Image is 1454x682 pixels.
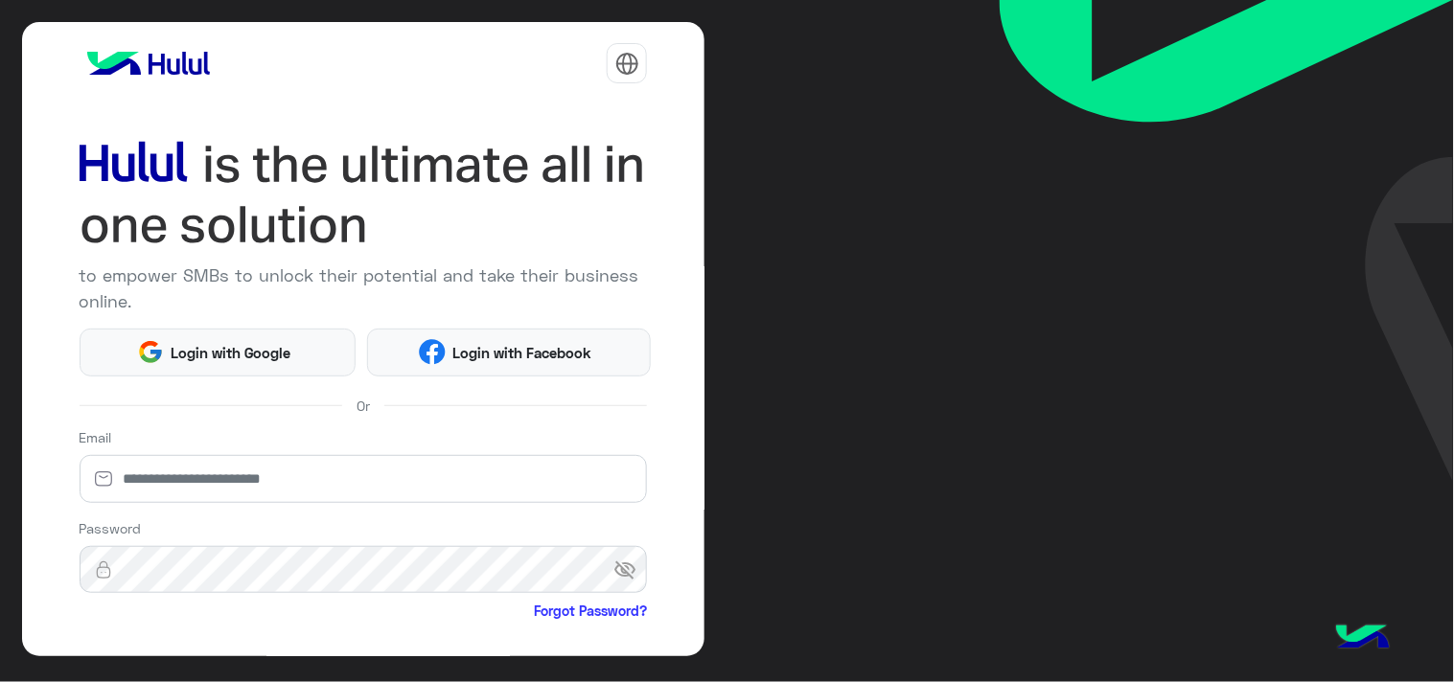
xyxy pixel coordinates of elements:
[164,342,298,364] span: Login with Google
[80,560,127,580] img: lock
[80,518,142,538] label: Password
[80,427,112,447] label: Email
[419,339,445,365] img: Facebook
[80,329,357,376] button: Login with Google
[80,469,127,489] img: email
[80,44,218,82] img: logo
[446,342,599,364] span: Login with Facebook
[357,396,370,416] span: Or
[534,601,647,621] a: Forgot Password?
[80,134,648,256] img: hululLoginTitle_EN.svg
[367,329,651,376] button: Login with Facebook
[613,553,648,587] span: visibility_off
[80,262,648,314] p: to empower SMBs to unlock their potential and take their business online.
[615,52,639,76] img: tab
[1329,605,1396,672] img: hulul-logo.png
[137,339,163,365] img: Google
